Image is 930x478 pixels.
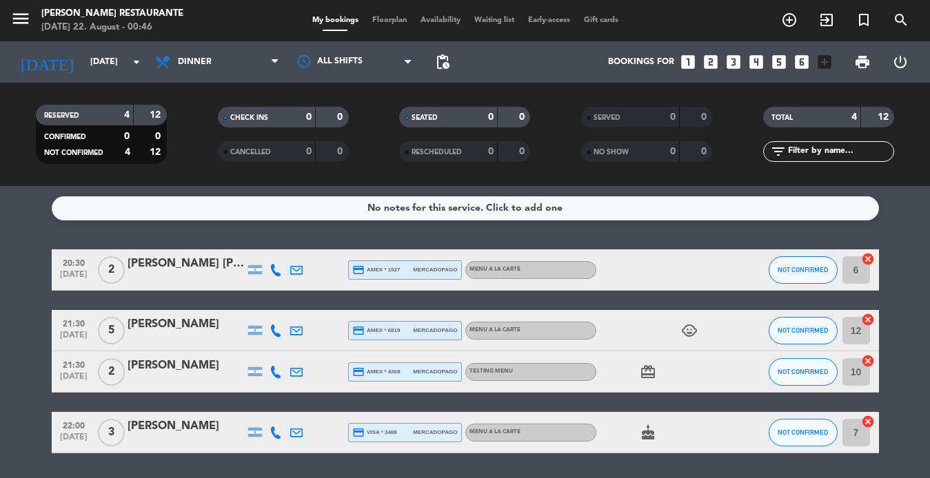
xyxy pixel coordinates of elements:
button: menu [10,8,31,34]
i: looks_3 [725,53,742,71]
span: amex * 6819 [352,324,401,337]
span: mercadopago [413,326,457,335]
span: [DATE] [57,270,91,286]
i: filter_list [770,143,787,160]
span: 21:30 [57,315,91,331]
strong: 0 [701,112,709,122]
span: amex * 4368 [352,366,401,378]
span: [DATE] [57,331,91,346]
strong: 0 [337,112,345,122]
i: [DATE] [10,47,83,77]
span: amex * 1927 [352,264,401,276]
span: Dinner [178,57,212,67]
span: MENU A LA CARTE [469,327,520,333]
span: 22:00 [57,417,91,433]
span: CANCELLED [230,149,271,156]
span: 3 [98,419,125,446]
i: looks_two [702,53,720,71]
i: power_settings_new [892,54,909,70]
strong: 4 [851,112,857,122]
i: looks_6 [793,53,811,71]
strong: 4 [125,147,130,157]
i: cancel [861,415,875,428]
span: 20:30 [57,254,91,270]
span: NOT CONFIRMED [778,428,828,436]
span: visa * 3488 [352,426,397,439]
span: TESTING MENU [469,368,513,374]
input: Filter by name... [787,144,893,159]
i: looks_5 [770,53,788,71]
span: NO SHOW [594,149,629,156]
span: RESERVED [44,112,79,119]
div: LOG OUT [882,41,920,83]
span: NOT CONFIRMED [778,368,828,375]
strong: 12 [878,112,891,122]
div: [PERSON_NAME] Restaurante [41,7,183,21]
i: credit_card [352,324,365,337]
span: Bookings for [608,57,674,67]
i: cancel [861,252,875,266]
strong: 0 [488,112,494,122]
span: Floorplan [365,17,414,24]
i: arrow_drop_down [128,54,145,70]
span: Waiting list [467,17,521,24]
button: NOT CONFIRMED [769,317,838,344]
div: [PERSON_NAME] [128,357,245,375]
i: turned_in_not [856,12,872,28]
span: SEATED [412,114,438,121]
strong: 0 [155,132,163,141]
strong: 0 [306,147,312,156]
span: TOTAL [771,114,793,121]
strong: 0 [670,112,676,122]
span: 2 [98,256,125,284]
strong: 0 [670,147,676,156]
span: [DATE] [57,433,91,448]
span: print [854,54,871,70]
span: SERVED [594,114,620,121]
i: credit_card [352,366,365,378]
span: My bookings [305,17,365,24]
strong: 0 [124,132,130,141]
button: NOT CONFIRMED [769,419,838,446]
span: 2 [98,358,125,386]
i: child_care [681,322,698,339]
div: [PERSON_NAME] [128,315,245,333]
i: looks_one [679,53,697,71]
i: cancel [861,313,875,326]
button: NOT CONFIRMED [769,358,838,386]
i: cake [640,424,656,441]
i: cancel [861,354,875,368]
span: CONFIRMED [44,134,86,141]
div: [DATE] 22. August - 00:46 [41,21,183,34]
span: mercadopago [413,367,457,376]
span: NOT CONFIRMED [778,326,828,334]
span: pending_actions [434,54,451,70]
i: exit_to_app [818,12,835,28]
span: RESCHEDULED [412,149,462,156]
button: NOT CONFIRMED [769,256,838,284]
i: credit_card [352,264,365,276]
div: [PERSON_NAME] [PERSON_NAME] [128,255,245,273]
i: add_box [816,53,833,71]
strong: 0 [337,147,345,156]
strong: 0 [488,147,494,156]
span: NOT CONFIRMED [44,149,103,156]
strong: 4 [124,110,130,120]
i: credit_card [352,426,365,439]
span: mercadopago [413,428,457,437]
span: CHECK INS [230,114,268,121]
span: mercadopago [413,265,457,274]
div: [PERSON_NAME] [128,417,245,435]
span: [DATE] [57,372,91,388]
span: NOT CONFIRMED [778,266,828,273]
span: Early-access [521,17,577,24]
strong: 12 [150,147,163,157]
span: 5 [98,317,125,344]
i: menu [10,8,31,29]
span: Gift cards [577,17,625,24]
i: search [893,12,909,28]
strong: 0 [519,112,527,122]
i: add_circle_outline [781,12,798,28]
strong: 0 [519,147,527,156]
span: 21:30 [57,356,91,372]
